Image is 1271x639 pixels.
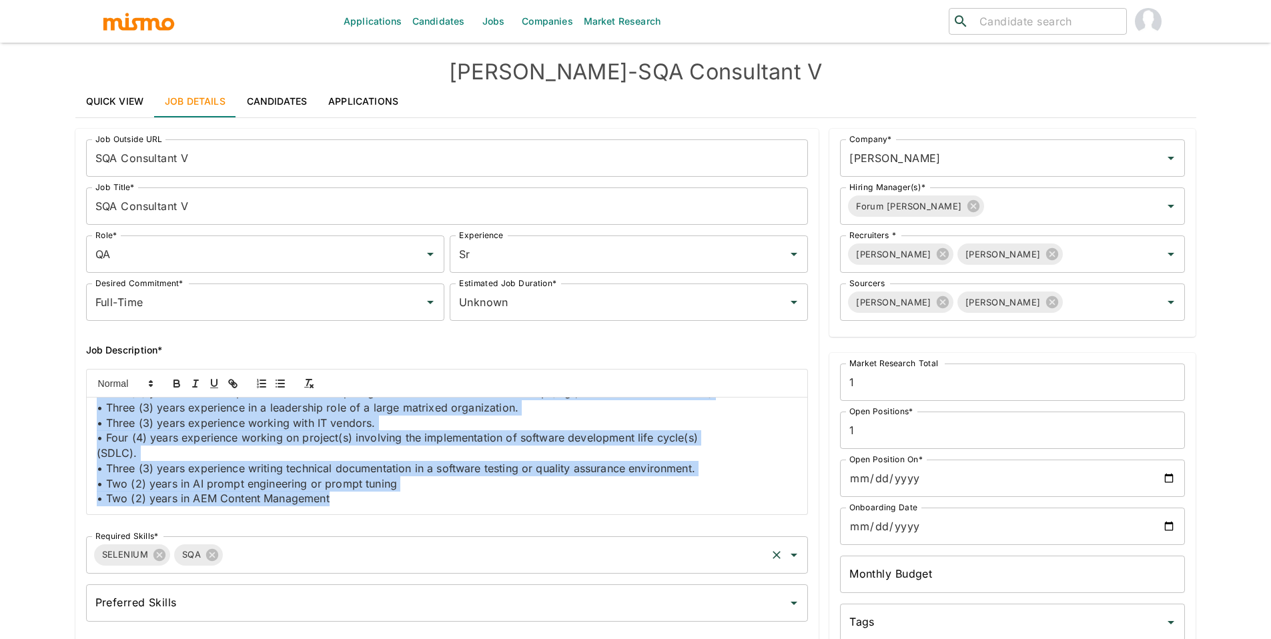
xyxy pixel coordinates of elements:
label: Sourcers [849,277,885,289]
button: Open [1162,149,1180,167]
span: [PERSON_NAME] [848,295,939,310]
span: [PERSON_NAME] [957,247,1049,262]
a: Job Details [154,85,236,117]
h4: [PERSON_NAME] - SQA Consultant V [75,59,1196,85]
a: Quick View [75,85,155,117]
div: [PERSON_NAME] [848,243,953,265]
span: SQA [174,547,209,562]
h6: Job Description* [86,342,809,358]
label: Recruiters * [849,229,896,241]
label: Hiring Manager(s)* [849,181,925,193]
p: • Three (3) years experience working with IT vendors. [97,416,798,431]
div: [PERSON_NAME] [848,291,953,313]
label: Open Position On* [849,454,923,465]
label: Job Title* [95,181,135,193]
span: [PERSON_NAME] [848,247,939,262]
label: Open Positions* [849,406,913,417]
span: [PERSON_NAME] [957,295,1049,310]
label: Company* [849,133,891,145]
div: [PERSON_NAME] [957,243,1063,265]
p: (SDLC). [97,446,798,461]
div: [PERSON_NAME] [957,291,1063,313]
label: Onboarding Date [849,502,917,513]
button: Open [1162,197,1180,215]
button: Open [785,293,803,311]
input: Candidate search [974,12,1121,31]
div: Forum [PERSON_NAME] [848,195,983,217]
span: Forum [PERSON_NAME] [848,199,969,214]
label: Desired Commitment* [95,277,183,289]
button: Open [785,245,803,263]
img: Paola Pacheco [1135,8,1162,35]
button: Open [1162,293,1180,311]
a: Candidates [236,85,318,117]
button: Open [785,546,803,564]
label: Estimated Job Duration* [459,277,556,289]
p: • Two (2) years in AI prompt engineering or prompt tuning [97,476,798,492]
p: • Two (2) years in AEM Content Management [97,491,798,506]
button: Open [421,293,440,311]
button: Open [1162,613,1180,632]
label: Role* [95,229,117,241]
button: Open [421,245,440,263]
p: • Three (3) years experience in a leadership role of a large matrixed organization. [97,400,798,416]
p: • Four (4) years experience working on project(s) involving the implementation of software develo... [97,430,798,446]
label: Job Outside URL [95,133,162,145]
button: Open [785,594,803,612]
label: Experience [459,229,503,241]
span: SELENIUM [94,547,157,562]
label: Required Skills* [95,530,159,542]
a: Applications [318,85,409,117]
div: SELENIUM [94,544,171,566]
img: logo [102,11,175,31]
div: SQA [174,544,223,566]
button: Clear [767,546,786,564]
button: Open [1162,245,1180,263]
label: Market Research Total [849,358,938,369]
p: • Three (3) years experience writing technical documentation in a software testing or quality ass... [97,461,798,476]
